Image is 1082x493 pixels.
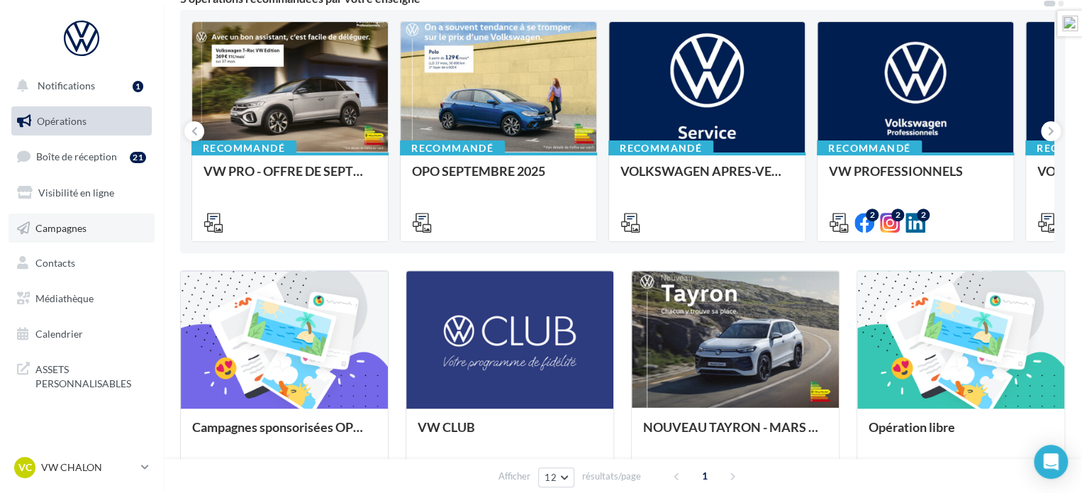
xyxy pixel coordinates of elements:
[18,460,32,475] span: VC
[418,420,602,448] div: VW CLUB
[130,152,146,163] div: 21
[191,140,296,156] div: Recommandé
[891,209,904,221] div: 2
[203,164,377,192] div: VW PRO - OFFRE DE SEPTEMBRE 25
[37,115,87,127] span: Opérations
[9,71,149,101] button: Notifications 1
[917,209,930,221] div: 2
[620,164,793,192] div: VOLKSWAGEN APRES-VENTE
[545,472,557,483] span: 12
[538,467,574,487] button: 12
[38,79,95,92] span: Notifications
[9,106,155,136] a: Opérations
[9,248,155,278] a: Contacts
[35,257,75,269] span: Contacts
[817,140,922,156] div: Recommandé
[9,178,155,208] a: Visibilité en ligne
[192,420,377,448] div: Campagnes sponsorisées OPO Septembre
[582,470,641,483] span: résultats/page
[9,284,155,314] a: Médiathèque
[412,164,585,192] div: OPO SEPTEMBRE 2025
[35,328,83,340] span: Calendrier
[9,319,155,349] a: Calendrier
[866,209,879,221] div: 2
[41,460,135,475] p: VW CHALON
[498,470,530,483] span: Afficher
[35,221,87,233] span: Campagnes
[38,187,114,199] span: Visibilité en ligne
[1034,445,1068,479] div: Open Intercom Messenger
[608,140,713,156] div: Recommandé
[35,292,94,304] span: Médiathèque
[133,81,143,92] div: 1
[9,214,155,243] a: Campagnes
[9,354,155,396] a: ASSETS PERSONNALISABLES
[869,420,1053,448] div: Opération libre
[36,150,117,162] span: Boîte de réception
[829,164,1002,192] div: VW PROFESSIONNELS
[693,465,716,487] span: 1
[643,420,827,448] div: NOUVEAU TAYRON - MARS 2025
[35,360,146,390] span: ASSETS PERSONNALISABLES
[400,140,505,156] div: Recommandé
[11,454,152,481] a: VC VW CHALON
[9,141,155,172] a: Boîte de réception21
